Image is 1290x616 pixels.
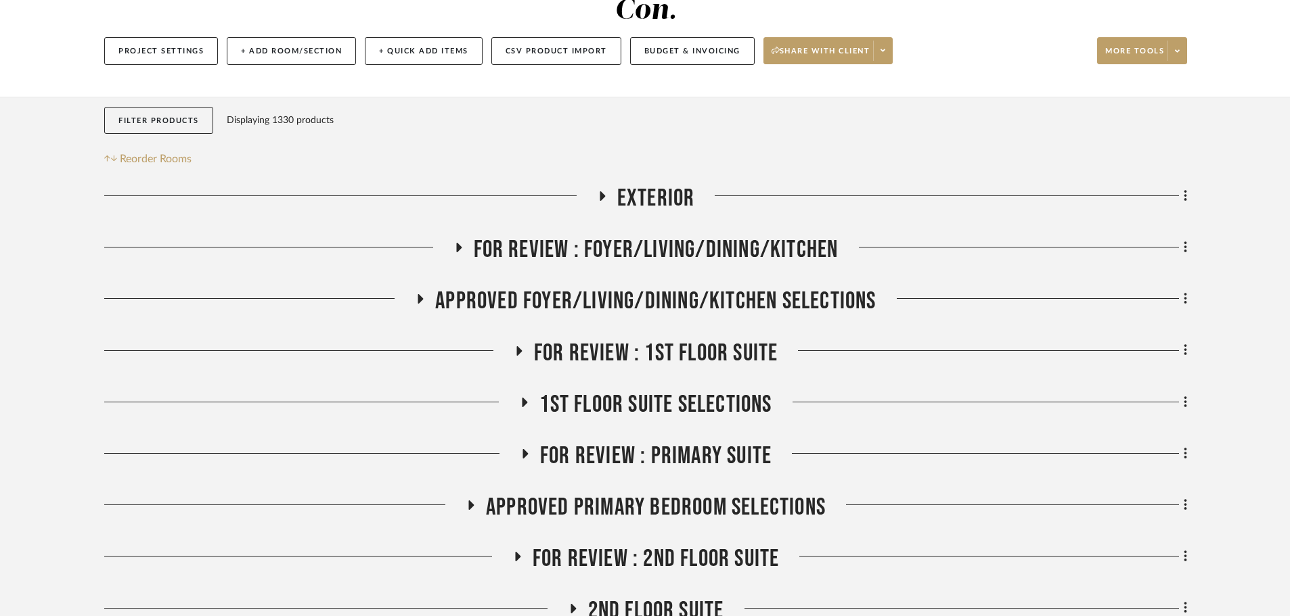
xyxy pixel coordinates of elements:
[104,107,213,135] button: Filter Products
[474,235,839,264] span: FOR REVIEW : Foyer/Living/Dining/Kitchen
[763,37,893,64] button: Share with client
[491,37,621,65] button: CSV Product Import
[630,37,755,65] button: Budget & Invoicing
[120,151,192,167] span: Reorder Rooms
[539,390,772,419] span: 1st Floor Suite Selections
[772,46,870,66] span: Share with client
[540,442,772,471] span: FOR REVIEW : Primary Suite
[104,151,192,167] button: Reorder Rooms
[1097,37,1187,64] button: More tools
[533,544,780,573] span: FOR REVIEW : 2nd Floor Suite
[1105,46,1164,66] span: More tools
[104,37,218,65] button: Project Settings
[617,184,695,213] span: Exterior
[365,37,483,65] button: + Quick Add Items
[227,37,356,65] button: + Add Room/Section
[435,287,876,316] span: APPROVED FOYER/LIVING/DINING/KITCHEN SELECTIONS
[227,107,334,134] div: Displaying 1330 products
[486,493,826,522] span: Approved Primary Bedroom Selections
[534,339,778,368] span: FOR REVIEW : 1st Floor Suite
